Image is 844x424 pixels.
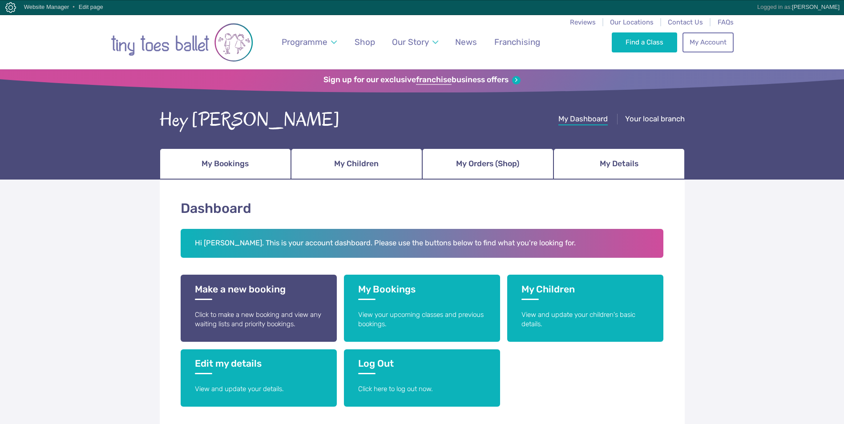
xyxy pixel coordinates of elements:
span: Our Story [392,37,429,47]
a: My Children View and update your children's basic details. [507,275,663,342]
p: View and update your children's basic details. [521,310,649,329]
p: Click here to log out now. [358,384,486,394]
a: Your local branch [625,114,685,125]
a: My Orders (Shop) [422,148,553,180]
a: Franchising [490,32,544,52]
span: Shop [355,37,375,47]
a: News [451,32,481,52]
span: My Children [334,156,379,172]
span: News [455,37,477,47]
a: My Bookings View your upcoming classes and previous bookings. [344,275,500,342]
a: Log Out Click here to log out now. [344,349,500,407]
a: My Children [291,148,422,180]
a: Reviews [570,18,596,26]
p: Click to make a new booking and view any waiting lists and priority bookings. [195,310,323,329]
a: Make a new booking Click to make a new booking and view any waiting lists and priority bookings. [181,275,337,342]
a: Our Locations [610,18,654,26]
span: Franchising [494,37,540,47]
h1: Dashboard [181,199,664,218]
a: Programme [277,32,341,52]
h3: Edit my details [195,358,323,374]
h3: My Children [521,284,649,300]
h2: Hi [PERSON_NAME]. This is your account dashboard. Please use the buttons below to find what you'r... [181,229,664,258]
span: My Orders (Shop) [456,156,519,172]
a: FAQs [718,18,734,26]
p: View and update your details. [195,384,323,394]
a: My Account [682,32,733,52]
a: Go to home page [111,14,253,69]
span: Your local branch [625,114,685,123]
span: My Bookings [202,156,249,172]
p: View your upcoming classes and previous bookings. [358,310,486,329]
img: tiny toes ballet [111,20,253,65]
div: Hey [PERSON_NAME] [160,106,340,134]
a: Find a Class [612,32,677,52]
h3: Log Out [358,358,486,374]
a: Sign up for our exclusivefranchisebusiness offers [323,75,521,85]
strong: franchise [416,75,452,85]
h3: My Bookings [358,284,486,300]
a: My Bookings [160,148,291,180]
a: Shop [350,32,379,52]
a: Our Story [388,32,442,52]
a: My Details [553,148,685,180]
span: My Details [600,156,638,172]
h3: Make a new booking [195,284,323,300]
span: Programme [282,37,327,47]
a: Contact Us [668,18,703,26]
a: Edit my details View and update your details. [181,349,337,407]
